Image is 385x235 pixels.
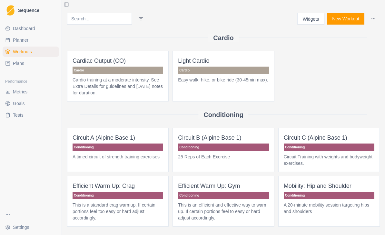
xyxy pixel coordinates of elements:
a: Workouts [3,47,59,57]
a: Planner [3,35,59,45]
p: Easy walk, hike, or bike ride (30-45min max). [178,77,269,83]
span: Workouts [13,48,32,55]
p: Light Cardio [178,56,269,65]
p: A timed circuit of strength training exercises [73,154,163,160]
a: Plans [3,58,59,69]
h2: Cardio [213,34,233,42]
p: 25 Reps of Each Exercise [178,154,269,160]
p: Conditioning [178,192,269,199]
p: Mobility: Hip and Shoulder [284,181,374,190]
span: Goals [13,100,25,107]
p: Conditioning [284,192,374,199]
p: Cardiac Output (CO) [73,56,163,65]
span: Sequence [18,8,39,13]
a: Dashboard [3,23,59,34]
input: Search... [67,13,132,25]
p: Conditioning [73,192,163,199]
p: Circuit A (Alpine Base 1) [73,133,163,142]
p: Efficient Warm Up: Crag [73,181,163,190]
span: Metrics [13,89,27,95]
span: Tests [13,112,24,118]
p: This is an efficient and effective way to warm up. If certain portions feel to easy or hard adjus... [178,202,269,221]
p: Cardio training at a moderate intensity. See Extra Details for guidelines and [DATE] notes for du... [73,77,163,96]
p: Circuit B (Alpine Base 1) [178,133,269,142]
span: Plans [13,60,24,67]
a: LogoSequence [3,3,59,18]
p: Circuit C (Alpine Base 1) [284,133,374,142]
p: Circuit Training with weights and bodyweight exercises. [284,154,374,166]
p: Efficient Warm Up: Gym [178,181,269,190]
button: Settings [3,222,59,232]
p: This is a standard crag warmup. If certain portions feel too easy or hard adjust accordingly. [73,202,163,221]
p: Cardio [73,67,163,74]
a: Goals [3,98,59,109]
p: Cardio [178,67,269,74]
a: Metrics [3,87,59,97]
a: Tests [3,110,59,120]
p: Conditioning [73,144,163,151]
h2: Conditioning [203,111,243,119]
div: Performance [3,76,59,87]
p: A 20-minute mobility session targeting hips and shoulders [284,202,374,215]
button: New Workout [327,13,364,25]
span: Planner [13,37,28,43]
img: Logo [6,5,15,16]
p: Conditioning [284,144,374,151]
span: Dashboard [13,25,35,32]
button: Widgets [297,13,325,25]
p: Conditioning [178,144,269,151]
